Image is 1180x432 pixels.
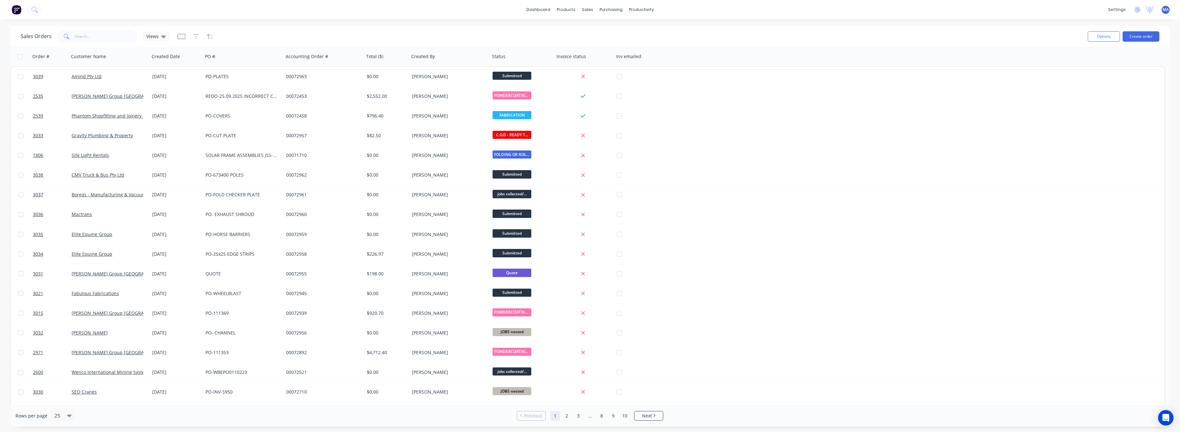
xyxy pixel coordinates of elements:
a: Mactrans [72,211,92,217]
div: [DATE] [152,251,200,257]
span: Submitted [493,210,531,218]
a: 3038 [33,165,72,185]
span: POWDERCOATING/S... [493,91,531,99]
div: products [554,5,579,15]
div: PO-CUT PLATE [205,132,277,139]
div: 00072945 [286,290,358,297]
div: [DATE] [152,73,200,80]
span: 2539 [33,113,43,119]
a: dashboard [523,5,554,15]
div: 00072939 [286,310,358,316]
div: [PERSON_NAME] [412,231,484,238]
h1: Sales Orders [21,33,52,39]
span: POWDERCOATING/S... [493,348,531,356]
a: 3039 [33,67,72,86]
span: 3035 [33,231,43,238]
div: Open Intercom Messenger [1158,410,1174,426]
span: 3036 [33,211,43,218]
div: $796.40 [367,113,405,119]
img: Factory [12,5,21,15]
span: jobs collected/... [493,367,531,375]
div: PO-COVERS [205,113,277,119]
div: PO-111369 [205,310,277,316]
div: [PERSON_NAME] [412,271,484,277]
div: [DATE] [152,330,200,336]
div: [DATE] [152,271,200,277]
a: Page 3 [574,411,583,421]
div: [PERSON_NAME] [412,132,484,139]
a: Phantom Shopfitting and Joinery Pty Ltd [72,113,157,119]
span: 3031 [33,271,43,277]
a: Elite Equine Group [72,251,112,257]
div: PO-WBEPO0110223 [205,369,277,375]
a: 3015 [33,303,72,323]
div: 00072962 [286,172,358,178]
a: 2539 [33,106,72,126]
a: 1806 [33,146,72,165]
a: [PERSON_NAME] Group [GEOGRAPHIC_DATA] [72,310,168,316]
div: $920.70 [367,310,405,316]
a: 3030 [33,382,72,402]
div: settings [1105,5,1129,15]
div: 00072521 [286,369,358,375]
div: 00072956 [286,330,358,336]
div: PO-FOLD CHECKER PLATE [205,191,277,198]
div: PO-INV-5950 [205,389,277,395]
a: 2979 [33,402,72,421]
div: [DATE] [152,389,200,395]
a: Gravity Plumbing & Property [72,132,133,139]
div: $0.00 [367,172,405,178]
div: REDO-25.09.2025 INCORRECT COLOUR PO-111138 [205,93,277,99]
div: [PERSON_NAME] [412,73,484,80]
a: 2535 [33,87,72,106]
div: Created By [411,53,435,60]
div: $0.00 [367,152,405,159]
a: 3032 [33,323,72,343]
div: PO- EXHAUST SHROUD [205,211,277,218]
div: [PERSON_NAME] [412,290,484,297]
div: 00072959 [286,231,358,238]
div: [DATE] [152,290,200,297]
a: Previous page [517,413,545,419]
a: 3021 [33,284,72,303]
div: 00072458 [286,113,358,119]
span: 3037 [33,191,43,198]
a: Amind Pty Ltd [72,73,102,79]
span: 1806 [33,152,43,159]
div: PO- CHANNEL [205,330,277,336]
div: Total ($) [366,53,383,60]
div: productivity [626,5,657,15]
div: [PERSON_NAME] [412,369,484,375]
div: $0.00 [367,389,405,395]
div: $226.97 [367,251,405,257]
a: Wenco International Mining Systems Ltd [72,369,159,375]
div: [PERSON_NAME] [412,152,484,159]
span: FOLDING OR ROLL... [493,150,531,159]
span: JOBS nested [493,328,531,336]
span: Submitted [493,249,531,257]
div: [DATE] [152,369,200,375]
span: Rows per page [15,413,47,419]
a: Boreas - Manufacturing & Vacuum Systems [72,191,165,198]
a: [PERSON_NAME] Group [GEOGRAPHIC_DATA] [72,93,168,99]
div: $82.50 [367,132,405,139]
div: [PERSON_NAME] [412,389,484,395]
a: CMV Truck & Bus Pty Ltd [72,172,124,178]
div: Invoice status [556,53,586,60]
span: Next [642,413,652,419]
span: 3030 [33,389,43,395]
div: [DATE] [152,132,200,139]
a: Elite Equine Group [72,231,112,237]
a: Site Light Rentals [72,152,109,158]
a: 2600 [33,363,72,382]
span: Views [146,33,159,40]
div: Order # [32,53,49,60]
span: Previous [524,413,542,419]
div: PO-WHEELBLAST [205,290,277,297]
div: [PERSON_NAME] [412,172,484,178]
span: 3039 [33,73,43,80]
div: 00071710 [286,152,358,159]
div: $0.00 [367,330,405,336]
button: Options [1088,31,1120,42]
div: 00072710 [286,389,358,395]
